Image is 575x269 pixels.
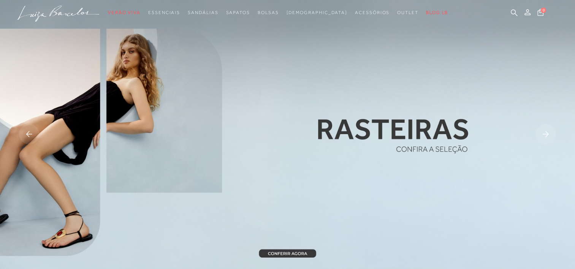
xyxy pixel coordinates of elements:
a: noSubCategoriesText [108,6,141,20]
a: noSubCategoriesText [188,6,218,20]
span: [DEMOGRAPHIC_DATA] [286,10,347,15]
span: Bolsas [258,10,279,15]
a: noSubCategoriesText [148,6,180,20]
span: Acessórios [355,10,390,15]
span: Sapatos [226,10,250,15]
a: noSubCategoriesText [286,6,347,20]
button: 0 [535,8,546,19]
a: noSubCategoriesText [355,6,390,20]
a: noSubCategoriesText [258,6,279,20]
span: 0 [541,8,546,13]
a: BLOG LB [426,6,448,20]
a: noSubCategoriesText [397,6,418,20]
span: BLOG LB [426,10,448,15]
span: Verão Viva [108,10,141,15]
span: Outlet [397,10,418,15]
span: Sandálias [188,10,218,15]
span: Essenciais [148,10,180,15]
a: noSubCategoriesText [226,6,250,20]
